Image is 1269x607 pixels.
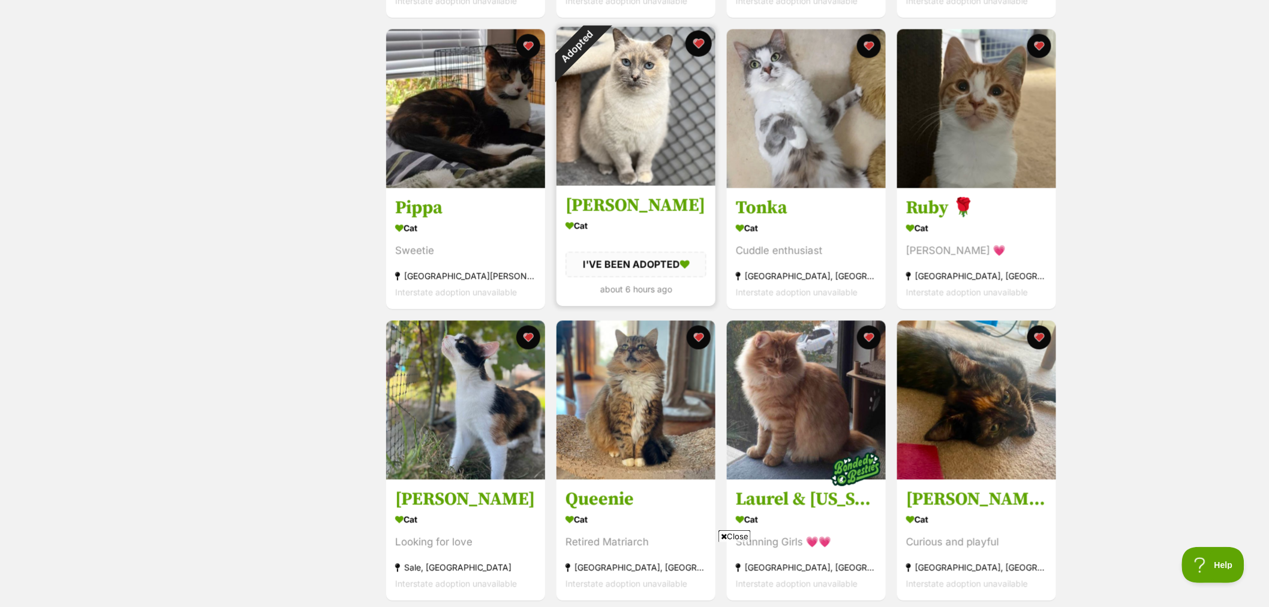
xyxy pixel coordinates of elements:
img: bonded besties [826,440,886,500]
img: Laurel & Montana 🌸🌸 [727,321,886,480]
span: Interstate adoption unavailable [395,287,517,298]
img: Beauregard **2nd Chance Cat Rescue** [897,321,1056,480]
div: [GEOGRAPHIC_DATA], [GEOGRAPHIC_DATA] [906,268,1047,284]
h3: Pippa [395,197,536,220]
img: Queenie [557,321,715,480]
a: [PERSON_NAME] Cat I'VE BEEN ADOPTED about 6 hours ago favourite [557,185,715,306]
div: Cat [906,220,1047,237]
div: Cat [566,217,706,235]
img: Pippa [386,29,545,188]
h3: Queenie [566,489,706,512]
h3: [PERSON_NAME] [395,489,536,512]
div: Retired Matriarch [566,535,706,551]
img: Peggy [386,321,545,480]
button: favourite [685,31,712,57]
div: [GEOGRAPHIC_DATA], [GEOGRAPHIC_DATA] [736,268,877,284]
div: Cat [395,220,536,237]
a: Pippa Cat Sweetie [GEOGRAPHIC_DATA][PERSON_NAME][GEOGRAPHIC_DATA] Interstate adoption unavailable... [386,188,545,309]
h3: Tonka [736,197,877,220]
button: favourite [516,326,540,350]
img: Tonka [727,29,886,188]
div: about 6 hours ago [566,281,706,298]
button: favourite [687,326,711,350]
img: Ruby 🌹 [897,29,1056,188]
div: Cuddle enthusiast [736,243,877,259]
div: Sweetie [395,243,536,259]
button: favourite [516,34,540,58]
h3: Ruby 🌹 [906,197,1047,220]
button: favourite [857,34,881,58]
span: Interstate adoption unavailable [736,287,858,298]
div: Stunning Girls 💗💗 [736,535,877,551]
div: [GEOGRAPHIC_DATA], [GEOGRAPHIC_DATA] [906,560,1047,576]
div: Cat [395,512,536,529]
h3: [PERSON_NAME] [566,194,706,217]
span: Interstate adoption unavailable [906,287,1028,298]
a: [PERSON_NAME] **2nd Chance Cat Rescue** Cat Curious and playful [GEOGRAPHIC_DATA], [GEOGRAPHIC_DA... [897,480,1056,602]
div: Cat [566,512,706,529]
a: Adopted [557,176,715,188]
a: Tonka Cat Cuddle enthusiast [GEOGRAPHIC_DATA], [GEOGRAPHIC_DATA] Interstate adoption unavailable ... [727,188,886,309]
img: Cleo [557,27,715,186]
iframe: Help Scout Beacon - Open [1182,547,1245,583]
span: Close [718,530,751,542]
div: I'VE BEEN ADOPTED [566,252,706,277]
div: Cat [736,220,877,237]
div: [GEOGRAPHIC_DATA][PERSON_NAME][GEOGRAPHIC_DATA] [395,268,536,284]
div: Adopted [541,11,612,83]
button: favourite [1027,326,1051,350]
iframe: Advertisement [344,547,925,601]
div: Cat [736,512,877,529]
div: Looking for love [395,535,536,551]
button: favourite [857,326,881,350]
h3: Laurel & [US_STATE] 🌸🌸 [736,489,877,512]
button: favourite [1027,34,1051,58]
span: Interstate adoption unavailable [906,579,1028,590]
h3: [PERSON_NAME] **2nd Chance Cat Rescue** [906,489,1047,512]
a: Ruby 🌹 Cat [PERSON_NAME] 💗 [GEOGRAPHIC_DATA], [GEOGRAPHIC_DATA] Interstate adoption unavailable f... [897,188,1056,309]
div: [PERSON_NAME] 💗 [906,243,1047,259]
div: Curious and playful [906,535,1047,551]
div: Cat [906,512,1047,529]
